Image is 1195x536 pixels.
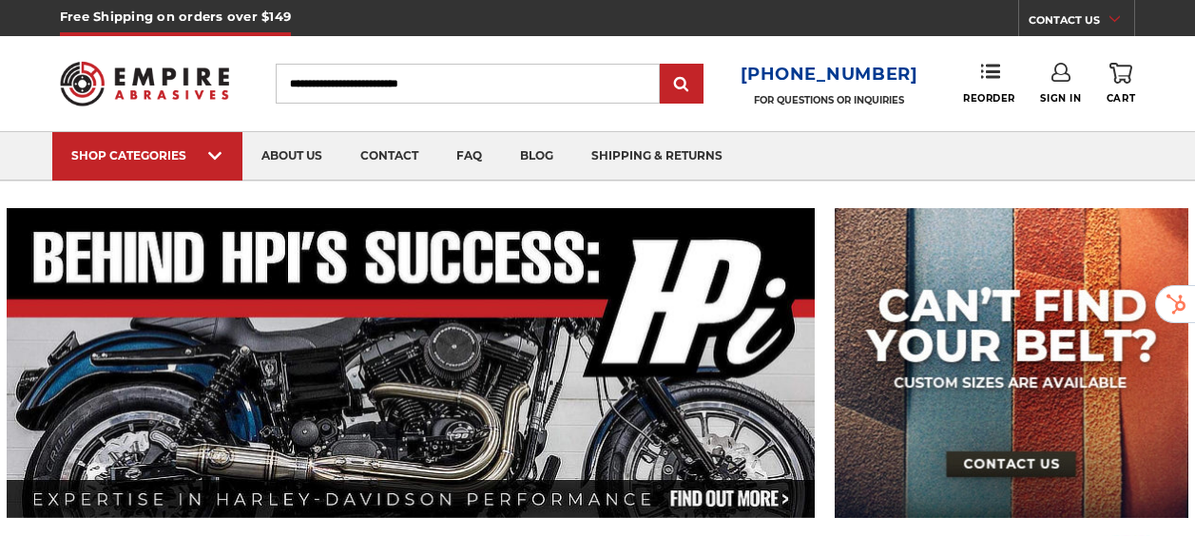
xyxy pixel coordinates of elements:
img: Empire Abrasives [60,50,229,117]
a: contact [341,132,437,181]
span: Sign In [1040,92,1081,105]
img: Banner for an interview featuring Horsepower Inc who makes Harley performance upgrades featured o... [7,208,815,518]
p: FOR QUESTIONS OR INQUIRIES [741,94,918,106]
a: faq [437,132,501,181]
a: shipping & returns [572,132,742,181]
a: [PHONE_NUMBER] [741,61,918,88]
img: promo banner for custom belts. [835,208,1187,518]
a: CONTACT US [1029,10,1134,36]
a: blog [501,132,572,181]
input: Submit [663,66,701,104]
a: Cart [1107,63,1135,105]
div: SHOP CATEGORIES [71,148,223,163]
span: Cart [1107,92,1135,105]
span: Reorder [963,92,1015,105]
a: about us [242,132,341,181]
a: Reorder [963,63,1015,104]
